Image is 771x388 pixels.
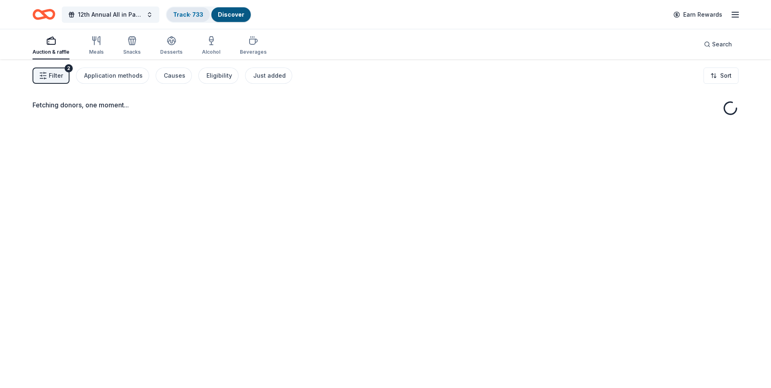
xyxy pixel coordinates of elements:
[704,68,738,84] button: Sort
[156,68,192,84] button: Causes
[240,49,267,55] div: Beverages
[84,71,143,81] div: Application methods
[89,33,104,59] button: Meals
[253,71,286,81] div: Just added
[49,71,63,81] span: Filter
[160,33,182,59] button: Desserts
[164,71,185,81] div: Causes
[33,5,55,24] a: Home
[123,33,141,59] button: Snacks
[76,68,149,84] button: Application methods
[78,10,143,20] span: 12th Annual All in Paddle Raffle
[712,39,732,49] span: Search
[33,100,738,110] div: Fetching donors, one moment...
[720,71,732,81] span: Sort
[65,64,73,72] div: 2
[173,11,203,18] a: Track· 733
[240,33,267,59] button: Beverages
[33,68,69,84] button: Filter2
[160,49,182,55] div: Desserts
[669,7,727,22] a: Earn Rewards
[218,11,244,18] a: Discover
[166,7,252,23] button: Track· 733Discover
[62,7,159,23] button: 12th Annual All in Paddle Raffle
[33,49,69,55] div: Auction & raffle
[202,33,220,59] button: Alcohol
[89,49,104,55] div: Meals
[202,49,220,55] div: Alcohol
[198,68,239,84] button: Eligibility
[697,36,738,52] button: Search
[123,49,141,55] div: Snacks
[245,68,292,84] button: Just added
[206,71,232,81] div: Eligibility
[33,33,69,59] button: Auction & raffle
